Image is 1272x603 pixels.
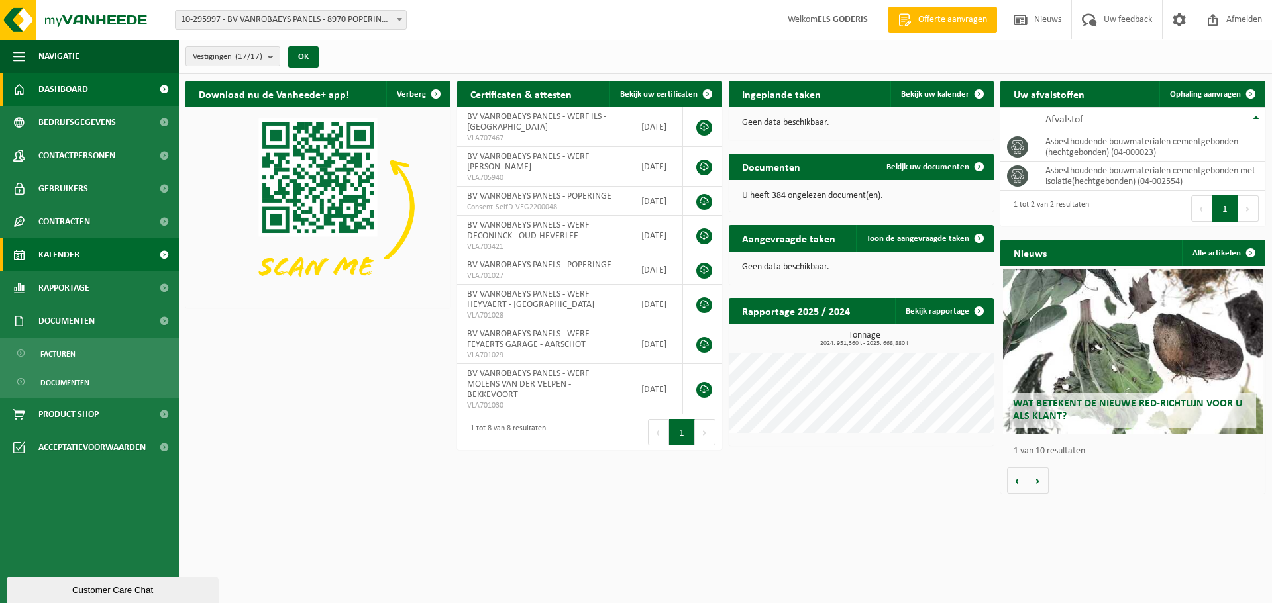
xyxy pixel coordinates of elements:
[235,52,262,61] count: (17/17)
[915,13,990,26] span: Offerte aanvragen
[1000,81,1098,107] h2: Uw afvalstoffen
[631,107,683,147] td: [DATE]
[3,369,176,394] a: Documenten
[856,225,992,252] a: Toon de aangevraagde taken
[467,112,606,132] span: BV VANROBAEYS PANELS - WERF ILS - [GEOGRAPHIC_DATA]
[467,310,621,321] span: VLA701028
[1182,240,1264,266] a: Alle artikelen
[467,152,589,172] span: BV VANROBAEYS PANELS - WERF [PERSON_NAME]
[467,173,621,183] span: VLA705940
[467,202,621,212] span: Consent-SelfD-VEG2200048
[1212,195,1238,222] button: 1
[38,238,79,271] span: Kalender
[631,216,683,255] td: [DATE]
[176,11,406,29] span: 10-295997 - BV VANROBAEYS PANELS - 8970 POPERINGE, BENELUXLAAN 12
[729,154,814,179] h2: Documenten
[876,154,992,180] a: Bekijk uw documenten
[631,324,683,364] td: [DATE]
[609,81,721,107] a: Bekijk uw certificaten
[467,329,589,349] span: BV VANROBAEYS PANELS - WERF FEYAERTS GARAGE - AARSCHOT
[631,187,683,216] td: [DATE]
[464,418,546,447] div: 1 tot 8 van 8 resultaten
[1028,467,1049,494] button: Volgende
[185,81,362,107] h2: Download nu de Vanheede+ app!
[467,369,589,400] span: BV VANROBAEYS PANELS - WERF MOLENS VAN DER VELPEN - BEKKEVOORT
[695,419,715,445] button: Next
[288,46,319,68] button: OK
[467,220,589,241] span: BV VANROBAEYS PANELS - WERF DECONINCK - OUD-HEVERLEE
[38,73,88,106] span: Dashboard
[818,15,868,24] strong: ELS GODERIS
[38,431,146,464] span: Acceptatievoorwaarden
[867,234,969,243] span: Toon de aangevraagde taken
[890,81,992,107] a: Bekijk uw kalender
[467,133,621,144] span: VLA707467
[467,350,621,361] span: VLA701029
[1014,447,1259,456] p: 1 van 10 resultaten
[40,370,89,395] span: Documenten
[185,107,450,306] img: Download de VHEPlus App
[1035,132,1265,162] td: asbesthoudende bouwmaterialen cementgebonden (hechtgebonden) (04-000023)
[886,163,969,171] span: Bekijk uw documenten
[669,419,695,445] button: 1
[1191,195,1212,222] button: Previous
[467,260,611,270] span: BV VANROBAEYS PANELS - POPERINGE
[729,81,834,107] h2: Ingeplande taken
[631,255,683,285] td: [DATE]
[467,400,621,411] span: VLA701030
[742,118,980,128] p: Geen data beschikbaar.
[729,298,863,324] h2: Rapportage 2025 / 2024
[38,172,88,205] span: Gebruikers
[38,106,116,139] span: Bedrijfsgegevens
[38,139,115,172] span: Contactpersonen
[38,398,99,431] span: Product Shop
[386,81,449,107] button: Verberg
[38,40,79,73] span: Navigatie
[1035,162,1265,191] td: asbesthoudende bouwmaterialen cementgebonden met isolatie(hechtgebonden) (04-002554)
[175,10,407,30] span: 10-295997 - BV VANROBAEYS PANELS - 8970 POPERINGE, BENELUXLAAN 12
[742,263,980,272] p: Geen data beschikbaar.
[735,331,994,347] h3: Tonnage
[1003,269,1263,434] a: Wat betekent de nieuwe RED-richtlijn voor u als klant?
[1045,115,1083,125] span: Afvalstof
[1007,194,1089,223] div: 1 tot 2 van 2 resultaten
[1013,398,1242,422] span: Wat betekent de nieuwe RED-richtlijn voor u als klant?
[7,574,221,603] iframe: chat widget
[40,342,76,367] span: Facturen
[467,289,594,310] span: BV VANROBAEYS PANELS - WERF HEYVAERT - [GEOGRAPHIC_DATA]
[1159,81,1264,107] a: Ophaling aanvragen
[193,47,262,67] span: Vestigingen
[467,271,621,281] span: VLA701027
[895,298,992,324] a: Bekijk rapportage
[620,90,698,99] span: Bekijk uw certificaten
[901,90,969,99] span: Bekijk uw kalender
[631,285,683,324] td: [DATE]
[38,304,95,338] span: Documenten
[1000,240,1060,265] h2: Nieuws
[467,242,621,252] span: VLA703421
[631,147,683,187] td: [DATE]
[457,81,585,107] h2: Certificaten & attesten
[1007,467,1028,494] button: Vorige
[3,341,176,366] a: Facturen
[1170,90,1241,99] span: Ophaling aanvragen
[742,191,980,201] p: U heeft 384 ongelezen document(en).
[631,364,683,414] td: [DATE]
[38,205,90,238] span: Contracten
[648,419,669,445] button: Previous
[467,191,611,201] span: BV VANROBAEYS PANELS - POPERINGE
[185,46,280,66] button: Vestigingen(17/17)
[888,7,997,33] a: Offerte aanvragen
[729,225,849,251] h2: Aangevraagde taken
[735,340,994,347] span: 2024: 951,360 t - 2025: 668,880 t
[1238,195,1259,222] button: Next
[38,271,89,304] span: Rapportage
[397,90,426,99] span: Verberg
